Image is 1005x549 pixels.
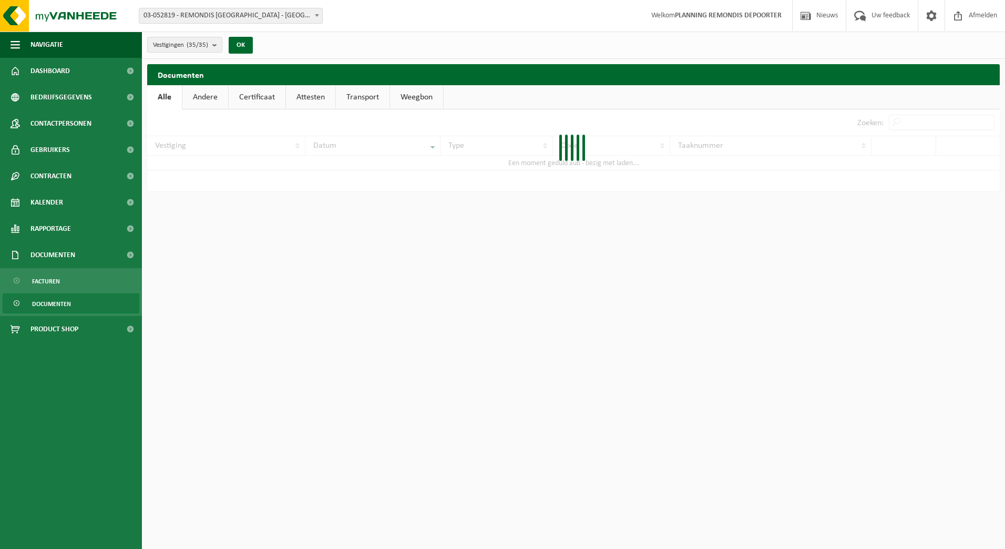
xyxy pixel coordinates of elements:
[30,110,91,137] span: Contactpersonen
[30,163,71,189] span: Contracten
[3,293,139,313] a: Documenten
[182,85,228,109] a: Andere
[147,64,1000,85] h2: Documenten
[32,294,71,314] span: Documenten
[229,85,285,109] a: Certificaat
[390,85,443,109] a: Weegbon
[153,37,208,53] span: Vestigingen
[32,271,60,291] span: Facturen
[30,137,70,163] span: Gebruikers
[147,37,222,53] button: Vestigingen(35/35)
[30,316,78,342] span: Product Shop
[286,85,335,109] a: Attesten
[139,8,322,23] span: 03-052819 - REMONDIS WEST-VLAANDEREN - OOSTENDE
[30,189,63,216] span: Kalender
[30,216,71,242] span: Rapportage
[30,84,92,110] span: Bedrijfsgegevens
[30,58,70,84] span: Dashboard
[30,242,75,268] span: Documenten
[229,37,253,54] button: OK
[3,271,139,291] a: Facturen
[30,32,63,58] span: Navigatie
[336,85,389,109] a: Transport
[675,12,782,19] strong: PLANNING REMONDIS DEPOORTER
[139,8,323,24] span: 03-052819 - REMONDIS WEST-VLAANDEREN - OOSTENDE
[147,85,182,109] a: Alle
[187,42,208,48] count: (35/35)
